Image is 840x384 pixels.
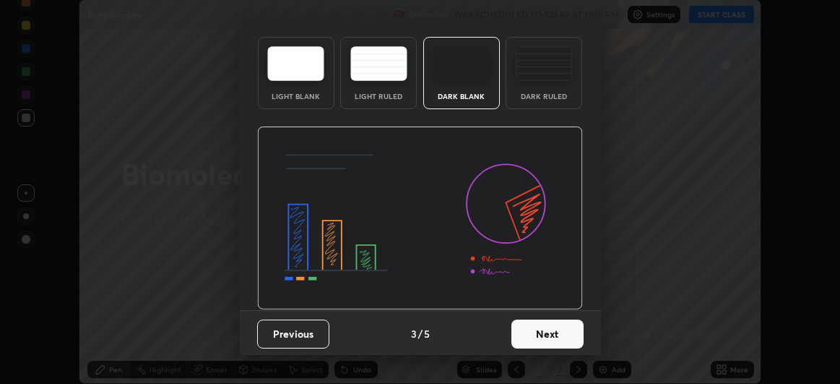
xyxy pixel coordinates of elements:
img: darkRuledTheme.de295e13.svg [516,46,573,81]
img: lightTheme.e5ed3b09.svg [267,46,324,81]
img: darkThemeBanner.d06ce4a2.svg [257,127,583,310]
div: Light Ruled [350,93,407,100]
div: Dark Blank [433,93,490,100]
button: Next [511,320,584,349]
img: darkTheme.f0cc69e5.svg [433,46,490,81]
div: Light Blank [267,93,325,100]
button: Previous [257,320,329,349]
div: Dark Ruled [515,93,573,100]
h4: 5 [424,326,430,341]
img: lightRuledTheme.5fabf969.svg [350,46,407,81]
h4: 3 [411,326,417,341]
h4: / [418,326,423,341]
